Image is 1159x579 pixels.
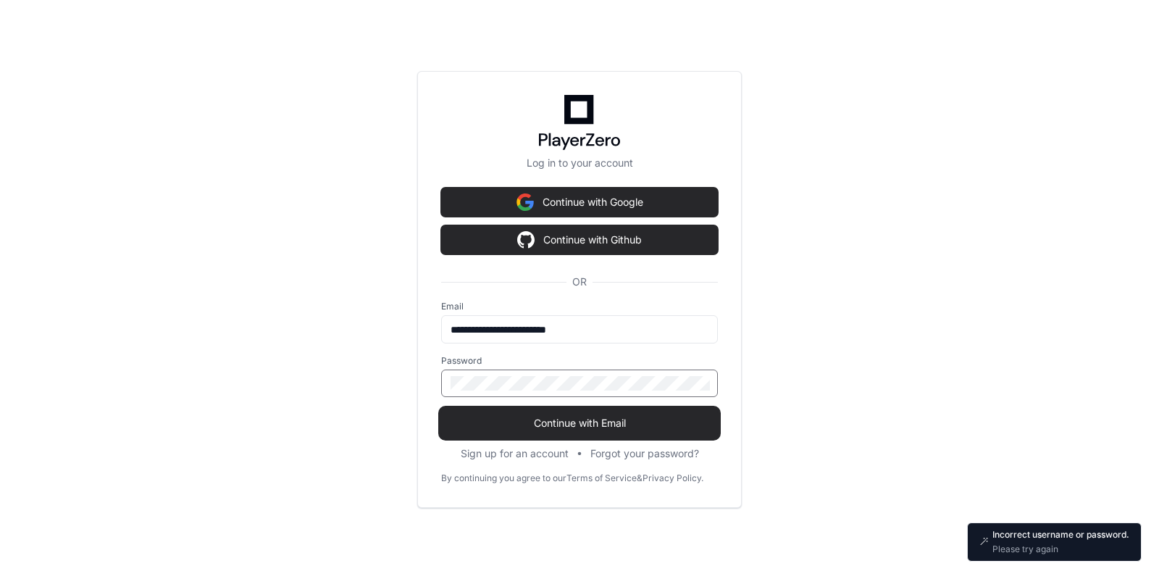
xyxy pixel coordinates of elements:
button: Continue with Google [441,188,718,217]
span: OR [566,275,593,289]
a: Privacy Policy. [643,472,703,484]
label: Email [441,301,718,312]
a: Terms of Service [566,472,637,484]
p: Please try again [992,543,1129,555]
button: Continue with Email [441,409,718,438]
button: Continue with Github [441,225,718,254]
div: By continuing you agree to our [441,472,566,484]
img: Sign in with google [516,188,534,217]
p: Log in to your account [441,156,718,170]
p: Incorrect username or password. [992,529,1129,541]
label: Password [441,355,718,367]
div: & [637,472,643,484]
img: Sign in with google [517,225,535,254]
button: Forgot your password? [590,446,699,461]
span: Continue with Email [441,416,718,430]
button: Sign up for an account [461,446,569,461]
